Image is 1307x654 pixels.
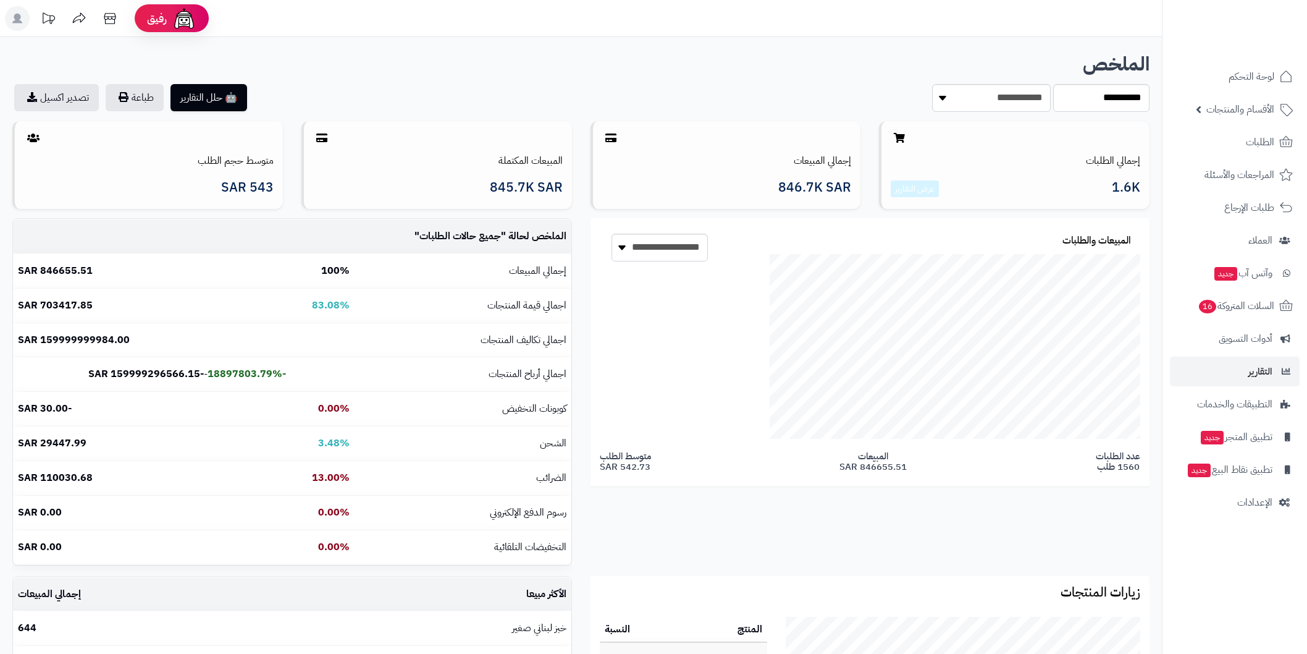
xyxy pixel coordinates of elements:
[1170,455,1300,485] a: تطبيق نقاط البيعجديد
[312,470,350,485] b: 13.00%
[198,153,274,168] a: متوسط حجم الطلب
[1198,297,1274,315] span: السلات المتروكة
[33,6,64,34] a: تحديثات المنصة
[1188,464,1211,477] span: جديد
[18,401,72,416] b: -30.00 SAR
[168,611,571,645] td: خبز لبناني صغير
[1086,153,1140,168] a: إجمالي الطلبات
[88,367,204,381] b: -159999296566.15 SAR
[1170,389,1300,419] a: التطبيقات والخدمات
[1248,363,1272,380] span: التقارير
[1170,258,1300,288] a: وآتس آبجديد
[221,180,274,195] span: 543 SAR
[1224,199,1274,216] span: طلبات الإرجاع
[1214,267,1237,281] span: جديد
[1248,232,1272,249] span: العملاء
[1170,160,1300,190] a: المراجعات والأسئلة
[1206,101,1274,118] span: الأقسام والمنتجات
[1170,291,1300,321] a: السلات المتروكة16
[168,577,571,611] td: الأكثر مبيعا
[18,540,62,554] b: 0.00 SAR
[106,84,164,111] button: طباعة
[208,367,286,381] b: -18897803.79%
[635,618,768,643] th: المنتج
[1170,324,1300,354] a: أدوات التسويق
[1170,127,1300,157] a: الطلبات
[490,180,563,195] span: 845.7K SAR
[355,530,571,564] td: التخفيضات التلقائية
[1062,236,1131,247] h3: المبيعات والطلبات
[14,84,99,111] a: تصدير اكسيل
[600,451,651,472] span: متوسط الطلب 542.73 SAR
[600,585,1141,600] h3: زيارات المنتجات
[355,392,571,426] td: كوبونات التخفيض
[1170,357,1300,386] a: التقارير
[18,621,36,635] b: 644
[1112,180,1140,198] span: 1.6K
[419,229,501,244] span: جميع حالات الطلبات
[1201,431,1224,444] span: جديد
[1096,451,1140,472] span: عدد الطلبات 1560 طلب
[355,323,571,357] td: اجمالي تكاليف المنتجات
[1197,396,1272,413] span: التطبيقات والخدمات
[1246,134,1274,151] span: الطلبات
[355,496,571,530] td: رسوم الدفع الإلكتروني
[1213,265,1272,282] span: وآتس آب
[355,219,571,253] td: الملخص لحالة " "
[1229,68,1274,85] span: لوحة التحكم
[172,6,196,31] img: ai-face.png
[318,540,350,554] b: 0.00%
[1199,300,1216,313] span: 16
[18,263,93,278] b: 846655.51 SAR
[1083,49,1149,79] b: الملخص
[498,153,563,168] a: المبيعات المكتملة
[13,357,291,391] td: -
[321,263,350,278] b: 100%
[1170,226,1300,255] a: العملاء
[355,254,571,288] td: إجمالي المبيعات
[147,11,167,26] span: رفيق
[18,505,62,520] b: 0.00 SAR
[1170,422,1300,452] a: تطبيق المتجرجديد
[318,401,350,416] b: 0.00%
[318,436,350,451] b: 3.48%
[318,505,350,520] b: 0.00%
[13,577,168,611] td: إجمالي المبيعات
[1187,461,1272,478] span: تطبيق نقاط البيع
[778,180,851,195] span: 846.7K SAR
[18,298,93,313] b: 703417.85 SAR
[1170,62,1300,91] a: لوحة التحكم
[355,427,571,461] td: الشحن
[355,357,571,391] td: اجمالي أرباح المنتجات
[794,153,851,168] a: إجمالي المبيعات
[18,436,86,451] b: 29447.99 SAR
[1237,494,1272,511] span: الإعدادات
[1219,330,1272,347] span: أدوات التسويق
[600,618,635,643] th: النسبة
[355,461,571,495] td: الضرائب
[355,289,571,323] td: اجمالي قيمة المنتجات
[18,333,130,347] b: 159999999984.00 SAR
[1170,488,1300,517] a: الإعدادات
[1204,166,1274,184] span: المراجعات والأسئلة
[1170,193,1300,223] a: طلبات الإرجاع
[1200,428,1272,446] span: تطبيق المتجر
[839,451,907,472] span: المبيعات 846655.51 SAR
[170,84,247,111] button: 🤖 حلل التقارير
[18,470,93,485] b: 110030.68 SAR
[895,182,935,195] a: عرض التقارير
[312,298,350,313] b: 83.08%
